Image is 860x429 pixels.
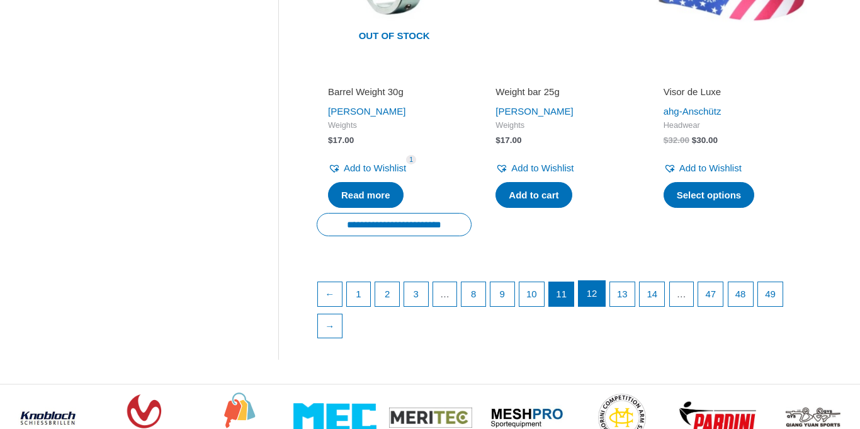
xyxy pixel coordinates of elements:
[664,120,796,131] span: Headwear
[490,282,514,306] a: Page 9
[347,282,371,306] a: Page 1
[495,135,521,145] bdi: 17.00
[664,86,796,103] a: Visor de Luxe
[579,281,604,306] a: Page 12
[495,120,628,131] span: Weights
[511,163,574,173] span: Add to Wishlist
[692,135,718,145] bdi: 30.00
[328,86,460,103] a: Barrel Weight 30g
[664,135,689,145] bdi: 32.00
[640,282,664,306] a: Page 14
[664,135,669,145] span: $
[328,159,406,177] a: Add to Wishlist
[404,282,428,306] a: Page 3
[728,282,753,306] a: Page 48
[495,86,628,98] h2: Weight bar 25g
[461,282,485,306] a: Page 8
[664,86,796,98] h2: Visor de Luxe
[328,135,333,145] span: $
[328,135,354,145] bdi: 17.00
[495,182,572,209] a: Add to cart: “Weight bar 25g”
[433,282,457,306] span: …
[318,282,342,306] a: ←
[495,159,574,177] a: Add to Wishlist
[328,120,460,131] span: Weights
[328,182,404,209] a: Read more about “Barrel Weight 30g”
[495,106,573,117] a: [PERSON_NAME]
[664,182,755,209] a: Select options for “Visor de Luxe”
[344,163,406,173] span: Add to Wishlist
[326,22,462,51] span: Out of stock
[328,68,460,83] iframe: Customer reviews powered by Trustpilot
[406,155,416,164] span: 1
[549,282,574,306] span: Page 11
[495,135,501,145] span: $
[664,159,742,177] a: Add to Wishlist
[318,314,342,338] a: →
[670,282,694,306] span: …
[679,163,742,173] span: Add to Wishlist
[698,282,723,306] a: Page 47
[519,282,544,306] a: Page 10
[664,106,721,117] a: ahg-Anschütz
[495,86,628,103] a: Weight bar 25g
[610,282,635,306] a: Page 13
[375,282,399,306] a: Page 2
[664,68,796,83] iframe: Customer reviews powered by Trustpilot
[495,68,628,83] iframe: Customer reviews powered by Trustpilot
[692,135,697,145] span: $
[328,106,405,117] a: [PERSON_NAME]
[758,282,783,306] a: Page 49
[328,86,460,98] h2: Barrel Weight 30g
[317,280,807,345] nav: Product Pagination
